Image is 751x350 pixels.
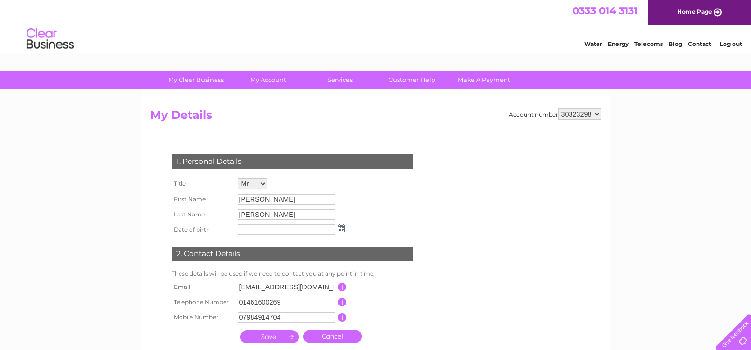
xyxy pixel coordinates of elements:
[608,40,629,47] a: Energy
[338,313,347,322] input: Information
[634,40,663,47] a: Telecoms
[240,330,299,343] input: Submit
[169,279,235,295] th: Email
[169,192,235,207] th: First Name
[301,71,379,89] a: Services
[169,310,235,325] th: Mobile Number
[152,5,600,46] div: Clear Business is a trading name of Verastar Limited (registered in [GEOGRAPHIC_DATA] No. 3667643...
[338,224,345,232] img: ...
[338,298,347,306] input: Information
[509,108,601,120] div: Account number
[572,5,638,17] a: 0333 014 3131
[169,207,235,222] th: Last Name
[172,247,413,261] div: 2. Contact Details
[157,71,235,89] a: My Clear Business
[26,25,74,54] img: logo.png
[303,330,362,343] a: Cancel
[445,71,523,89] a: Make A Payment
[373,71,451,89] a: Customer Help
[720,40,742,47] a: Log out
[172,154,413,169] div: 1. Personal Details
[169,268,416,279] td: These details will be used if we need to contact you at any point in time.
[669,40,682,47] a: Blog
[688,40,711,47] a: Contact
[338,283,347,291] input: Information
[169,176,235,192] th: Title
[584,40,602,47] a: Water
[169,222,235,237] th: Date of birth
[150,108,601,126] h2: My Details
[229,71,307,89] a: My Account
[169,295,235,310] th: Telephone Number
